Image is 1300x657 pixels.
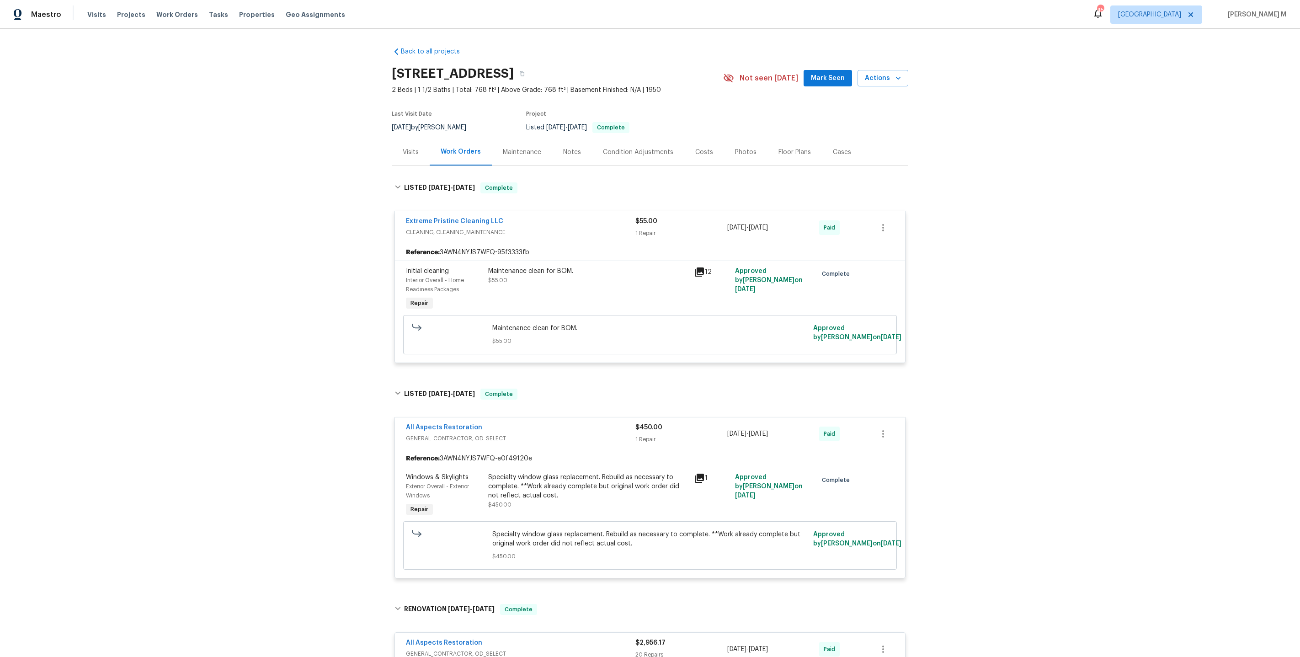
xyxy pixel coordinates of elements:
[813,325,901,341] span: Approved by [PERSON_NAME] on
[635,218,657,224] span: $55.00
[727,429,768,438] span: -
[392,47,480,56] a: Back to all projects
[603,148,673,157] div: Condition Adjustments
[473,606,495,612] span: [DATE]
[824,645,839,654] span: Paid
[1224,10,1286,19] span: [PERSON_NAME] M
[546,124,565,131] span: [DATE]
[428,184,450,191] span: [DATE]
[822,475,853,485] span: Complete
[404,389,475,400] h6: LISTED
[441,147,481,156] div: Work Orders
[635,424,662,431] span: $450.00
[593,125,629,130] span: Complete
[406,484,469,498] span: Exterior Overall - Exterior Windows
[395,244,905,261] div: 3AWN4NYJS7WFQ-95f3333fb
[563,148,581,157] div: Notes
[488,267,688,276] div: Maintenance clean for BOM.
[694,267,730,278] div: 12
[404,182,475,193] h6: LISTED
[749,646,768,652] span: [DATE]
[406,218,503,224] a: Extreme Pristine Cleaning LLC
[735,286,756,293] span: [DATE]
[392,124,411,131] span: [DATE]
[286,10,345,19] span: Geo Assignments
[481,183,517,192] span: Complete
[488,502,511,507] span: $450.00
[865,73,901,84] span: Actions
[822,269,853,278] span: Complete
[392,379,908,409] div: LISTED [DATE]-[DATE]Complete
[395,450,905,467] div: 3AWN4NYJS7WFQ-e0f49120e
[526,111,546,117] span: Project
[503,148,541,157] div: Maintenance
[428,390,475,397] span: -
[824,223,839,232] span: Paid
[87,10,106,19] span: Visits
[514,65,530,82] button: Copy Address
[735,148,757,157] div: Photos
[492,337,808,346] span: $55.00
[403,148,419,157] div: Visits
[392,122,477,133] div: by [PERSON_NAME]
[881,334,901,341] span: [DATE]
[448,606,470,612] span: [DATE]
[407,505,432,514] span: Repair
[406,248,440,257] b: Reference:
[407,299,432,308] span: Repair
[635,435,727,444] div: 1 Repair
[406,474,469,481] span: Windows & Skylights
[526,124,629,131] span: Listed
[804,70,852,87] button: Mark Seen
[31,10,61,19] span: Maestro
[406,268,449,274] span: Initial cleaning
[727,646,746,652] span: [DATE]
[481,390,517,399] span: Complete
[392,69,514,78] h2: [STREET_ADDRESS]
[881,540,901,547] span: [DATE]
[1118,10,1181,19] span: [GEOGRAPHIC_DATA]
[492,530,808,548] span: Specialty window glass replacement. Rebuild as necessary to complete. **Work already complete but...
[749,224,768,231] span: [DATE]
[392,85,723,95] span: 2 Beds | 1 1/2 Baths | Total: 768 ft² | Above Grade: 768 ft² | Basement Finished: N/A | 1950
[453,184,475,191] span: [DATE]
[453,390,475,397] span: [DATE]
[406,434,635,443] span: GENERAL_CONTRACTOR, OD_SELECT
[635,640,666,646] span: $2,956.17
[448,606,495,612] span: -
[735,474,803,499] span: Approved by [PERSON_NAME] on
[727,223,768,232] span: -
[778,148,811,157] div: Floor Plans
[404,604,495,615] h6: RENOVATION
[546,124,587,131] span: -
[117,10,145,19] span: Projects
[392,595,908,624] div: RENOVATION [DATE]-[DATE]Complete
[501,605,536,614] span: Complete
[735,268,803,293] span: Approved by [PERSON_NAME] on
[239,10,275,19] span: Properties
[833,148,851,157] div: Cases
[749,431,768,437] span: [DATE]
[811,73,845,84] span: Mark Seen
[824,429,839,438] span: Paid
[492,324,808,333] span: Maintenance clean for BOM.
[735,492,756,499] span: [DATE]
[740,74,798,83] span: Not seen [DATE]
[568,124,587,131] span: [DATE]
[858,70,908,87] button: Actions
[406,424,482,431] a: All Aspects Restoration
[488,278,507,283] span: $55.00
[488,473,688,500] div: Specialty window glass replacement. Rebuild as necessary to complete. **Work already complete but...
[727,431,746,437] span: [DATE]
[406,454,440,463] b: Reference:
[406,640,482,646] a: All Aspects Restoration
[727,645,768,654] span: -
[406,228,635,237] span: CLEANING, CLEANING_MAINTENANCE
[392,173,908,203] div: LISTED [DATE]-[DATE]Complete
[209,11,228,18] span: Tasks
[727,224,746,231] span: [DATE]
[406,278,464,292] span: Interior Overall - Home Readiness Packages
[635,229,727,238] div: 1 Repair
[492,552,808,561] span: $450.00
[428,184,475,191] span: -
